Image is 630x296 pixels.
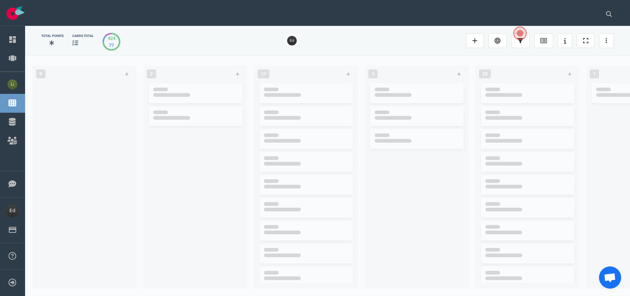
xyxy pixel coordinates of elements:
[479,69,491,78] span: 28
[513,27,527,40] button: Open the dialog
[36,69,45,78] span: 0
[590,69,599,78] span: 1
[41,34,63,38] div: Total Points
[72,34,94,38] div: cards total
[258,69,269,78] span: 13
[108,42,116,49] div: 77
[147,69,156,78] span: 2
[108,35,116,42] div: 424
[368,69,378,78] span: 3
[287,36,297,45] img: 26
[599,266,621,289] div: Aprire la chat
